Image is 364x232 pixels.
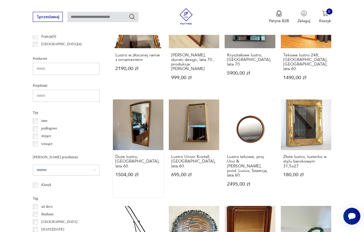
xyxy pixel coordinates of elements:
p: Bauhaus [41,211,53,217]
p: 2495,00 zł [227,182,273,187]
p: Francja ( 9 ) [41,34,56,40]
p: Typ [33,110,100,116]
p: 180,00 zł [283,173,329,177]
p: 999,00 zł [171,76,217,80]
p: 1504,00 zł [115,173,161,177]
h3: Lustro Union Kristall, [GEOGRAPHIC_DATA], lata 60. [171,154,217,168]
h3: [PERSON_NAME], duński design, lata 70., produkcja: [PERSON_NAME] [171,53,217,71]
a: Ikona medaluPatyna B2B [269,10,289,24]
button: Zaloguj [298,10,310,24]
p: [PERSON_NAME] przedmiotu [33,154,100,160]
p: wiszące [41,141,53,147]
a: Lustro tekowe, proj. Uno & Osten Kristiansen, prod. Luxus, Szwecja, lata 60.Lustro tekowe, proj. ... [225,99,275,197]
button: Szukaj [129,13,135,20]
p: [GEOGRAPHIC_DATA] [41,219,77,225]
iframe: Smartsupp widget button [343,208,360,225]
h3: Lustro w złoconej ramie z ornamentem [115,53,161,62]
h3: Lustro tekowe, proj. Uno & [PERSON_NAME], prod. Luxus, Szwecja, lata 60. [227,154,273,177]
p: 1490,00 zł [283,76,329,80]
p: Zaloguj [298,18,310,24]
button: 0Koszyk [319,10,331,24]
img: Ikona koszyka [322,10,328,16]
p: art deco [41,204,53,210]
p: Koszyk [319,18,331,24]
p: inne [41,118,47,124]
div: 0 [326,8,332,15]
img: Ikona medalu [276,10,282,17]
p: Tag [33,196,100,202]
p: Hiszpania ( 4 ) [41,49,60,55]
a: Złote lustro, lusterko w stylu barokowym 31,5x27Złote lustro, lusterko w stylu barokowym 31,5x271... [281,99,331,197]
h3: Tekowe lustro 248, [GEOGRAPHIC_DATA], [GEOGRAPHIC_DATA], lata 60. [283,53,329,71]
h3: Kryształowe lustro, [GEOGRAPHIC_DATA], lata 70. [227,53,273,67]
p: Producent [33,56,100,62]
a: Lustro Union Kristall, Niemcy, lata 60.Lustro Union Kristall, [GEOGRAPHIC_DATA], lata 60.695,00 zł [169,99,219,197]
a: Sprzedawaj [33,15,63,19]
p: podłogowe [41,126,57,132]
p: 2190,00 zł [115,66,161,71]
button: Patyna B2B [269,10,289,24]
img: Patyna - sklep z meblami i dekoracjami vintage [176,8,196,25]
p: Patyna B2B [269,18,289,24]
p: Klasyk [41,182,51,188]
p: stojące [41,133,51,139]
h3: Złote lustro, lusterko w stylu barokowym 31,5x27 [283,154,329,168]
p: 5900,00 zł [227,71,273,76]
button: Sprzedawaj [33,12,63,22]
p: 695,00 zł [171,173,217,177]
a: Duże lustro, Włochy, lata 60.Duże lustro, [GEOGRAPHIC_DATA], lata 60.1504,00 zł [113,99,163,197]
img: Ikonka użytkownika [301,10,307,16]
h3: Duże lustro, [GEOGRAPHIC_DATA], lata 60. [115,154,161,168]
p: [GEOGRAPHIC_DATA] ( 4 ) [41,41,82,47]
p: Projektant [33,83,100,89]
